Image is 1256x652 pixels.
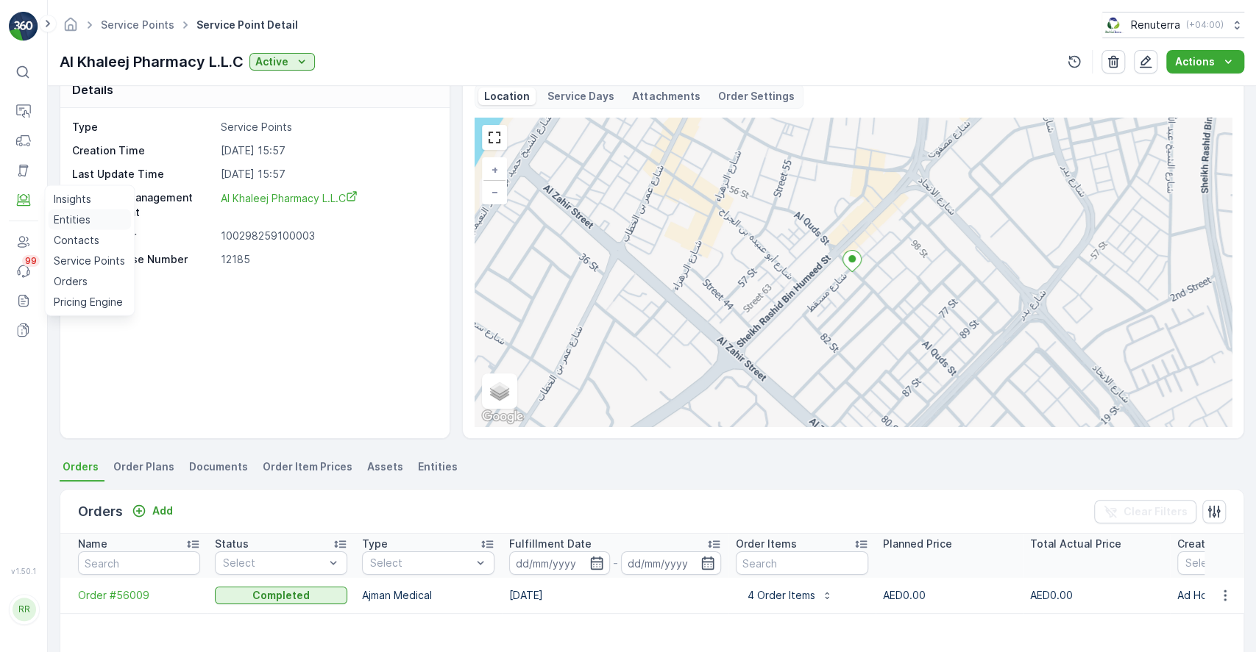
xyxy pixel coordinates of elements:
p: Orders [78,501,123,522]
p: ( +04:00 ) [1186,19,1224,31]
span: Entities [418,459,458,474]
p: 100298259100003 [221,229,435,243]
p: Order Items [736,537,797,551]
p: VAT Number [72,229,215,243]
button: Completed [215,587,347,604]
button: Active [249,53,315,71]
span: Documents [189,459,248,474]
p: Clear Filters [1124,504,1188,519]
p: Details [72,81,113,98]
p: Al Khaleej Pharmacy L.L.C [60,51,244,73]
p: Creation Type [1177,537,1249,551]
a: Homepage [63,22,79,35]
span: v 1.50.1 [9,567,38,576]
p: Select [223,556,324,570]
a: Order #56009 [78,588,200,603]
p: Order Settings [717,89,794,104]
p: Total Actual Price [1030,537,1121,551]
button: Add [126,502,179,520]
td: [DATE] [502,578,728,613]
button: Clear Filters [1094,500,1196,523]
p: 99 [25,255,37,267]
img: logo [9,12,38,41]
span: Assets [367,459,403,474]
button: 4 Order Items [736,584,842,607]
p: Trade License Number [72,252,215,267]
p: Name [78,537,107,551]
p: Ajman Medical [362,588,494,603]
a: 99 [9,257,38,286]
p: - [613,554,618,572]
a: Open this area in Google Maps (opens a new window) [478,407,527,426]
p: [DATE] 15:57 [221,167,435,182]
input: dd/mm/yyyy [621,551,722,575]
input: Search [78,551,200,575]
p: [DATE] 15:57 [221,143,435,158]
p: 12185 [221,252,435,267]
span: Order Plans [113,459,174,474]
p: Status [215,537,249,551]
p: Location [484,89,530,104]
p: Planned Price [883,537,952,551]
input: Search [736,551,868,575]
span: Orders [63,459,99,474]
p: Select [370,556,472,570]
p: Service Points [221,120,435,135]
p: Service Days [547,89,614,104]
p: Add [152,504,173,518]
p: Creation Time [72,143,215,158]
span: Al Khaleej Pharmacy L.L.C [221,192,358,204]
span: AED0.00 [883,589,926,601]
img: Google [478,407,527,426]
a: Al Khaleej Pharmacy L.L.C [221,190,435,220]
span: Service Point Detail [194,18,301,32]
a: View Fullscreen [483,126,505,148]
a: Zoom In [483,159,505,181]
span: AED0.00 [1030,589,1073,601]
p: Active [255,54,288,69]
span: Order Item Prices [263,459,352,474]
span: − [492,185,499,198]
a: Zoom Out [483,181,505,203]
a: Layers [483,375,516,407]
img: Screenshot_2024-07-26_at_13.33.01.png [1102,17,1125,33]
p: Type [362,537,388,551]
p: Operation Management Service Point [72,190,215,220]
button: RR [9,578,38,640]
p: Actions [1175,54,1215,69]
p: Last Update Time [72,167,215,182]
p: Attachments [632,89,700,104]
div: RR [13,598,36,621]
input: dd/mm/yyyy [509,551,610,575]
p: Completed [252,588,310,603]
p: Fulfillment Date [509,537,592,551]
button: Renuterra(+04:00) [1102,12,1244,38]
span: + [492,163,498,176]
p: 4 Order Items [745,588,815,603]
p: Renuterra [1131,18,1180,32]
button: Actions [1166,50,1244,74]
a: Service Points [101,18,174,31]
p: Type [72,120,215,135]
